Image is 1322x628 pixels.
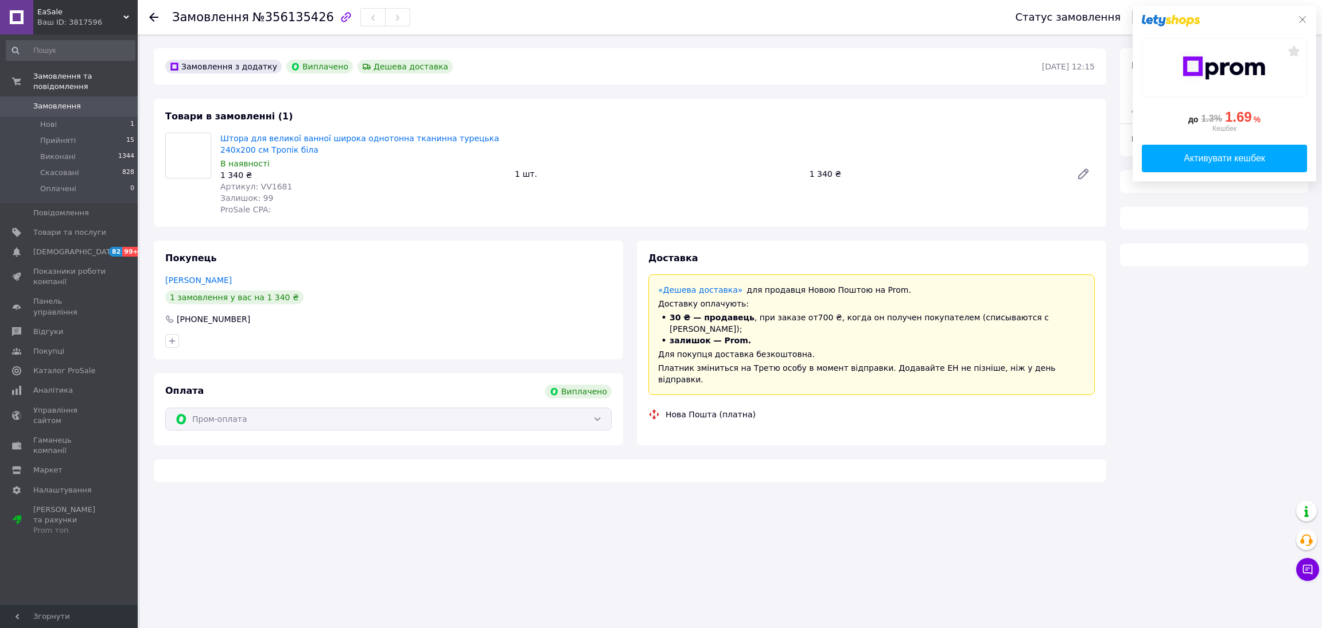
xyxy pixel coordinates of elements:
span: залишок — Prom. [670,336,751,345]
span: [DEMOGRAPHIC_DATA] [33,247,118,257]
span: 828 [122,168,134,178]
button: Чат з покупцем [1296,558,1319,581]
time: [DATE] 12:15 [1042,62,1095,71]
span: 1 [130,119,134,130]
span: Показники роботи компанії [33,266,106,287]
span: Всього до сплати [1132,134,1206,144]
span: 30 ₴ — продавець [670,313,755,322]
span: 1344 [118,152,134,162]
span: ProSale CPA: [220,205,271,214]
span: Каталог ProSale [33,366,95,376]
span: Товари та послуги [33,227,106,238]
span: EaSale [37,7,123,17]
span: Відгуки [33,327,63,337]
a: Штора для великої ванної широка однотонна тканинна турецька 240х200 см Тропік біла [220,134,499,154]
span: Налаштування [33,485,92,495]
span: Покупці [33,346,64,356]
div: Повернутися назад [149,11,158,23]
span: Оплата [165,385,204,396]
a: [PERSON_NAME] [165,276,232,285]
span: Панель управління [33,296,106,317]
span: Управління сайтом [33,405,106,426]
span: [PERSON_NAME] та рахунки [33,505,106,536]
div: Дешева доставка [357,60,453,73]
span: Повідомлення [33,208,89,218]
span: В наявності [220,159,270,168]
li: , при заказе от 700 ₴ , когда он получен покупателем (списываются с [PERSON_NAME]); [658,312,1085,335]
div: Нова Пошта (платна) [663,409,759,420]
span: Маркет [33,465,63,475]
span: Залишок: 99 [220,193,273,203]
span: Виконані [40,152,76,162]
span: 82 [109,247,122,257]
span: Нові [40,119,57,130]
a: «Дешева доставка» [658,285,742,294]
span: Товари в замовленні (1) [165,111,293,122]
span: Доставка [1132,104,1171,113]
span: 0 [130,184,134,194]
div: для продавця Новою Поштою на Prom. [658,284,1085,296]
div: Платник зміниться на Третю особу в момент відправки. Додавайте ЕН не пізніше, ніж у день відправки. [658,362,1085,385]
span: 1 товар [1132,83,1164,92]
span: Прийняті [40,135,76,146]
span: №356135426 [252,10,334,24]
div: 1 340 ₴ [220,169,506,181]
div: 1 шт. [510,166,804,182]
div: Виплачено [545,385,612,398]
input: Пошук [6,40,135,61]
div: 1 замовлення у вас на 1 340 ₴ [165,290,304,304]
span: Всього [1132,60,1167,71]
span: Замовлення та повідомлення [33,71,138,92]
div: [PHONE_NUMBER] [176,313,251,325]
span: Аналітика [33,385,73,396]
div: Виплачено [286,60,353,73]
div: Статус замовлення [1015,11,1121,23]
div: Доставку оплачують: [658,298,1085,309]
div: 1 340 ₴ [805,166,1067,182]
span: Замовлення [172,10,249,24]
a: Редагувати [1072,162,1095,185]
span: Замовлення [33,101,81,111]
div: Ваш ID: 3817596 [37,17,138,28]
div: Замовлення з додатку [165,60,282,73]
div: Для покупця доставка безкоштовна. [658,348,1085,360]
span: 99+ [122,247,141,257]
span: Доставка [648,253,698,263]
span: Скасовані [40,168,79,178]
div: Prom топ [33,525,106,536]
span: 15 [126,135,134,146]
span: Гаманець компанії [33,435,106,456]
span: Оплачені [40,184,76,194]
span: Покупець [165,253,217,263]
span: Артикул: VV1681 [220,182,292,191]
